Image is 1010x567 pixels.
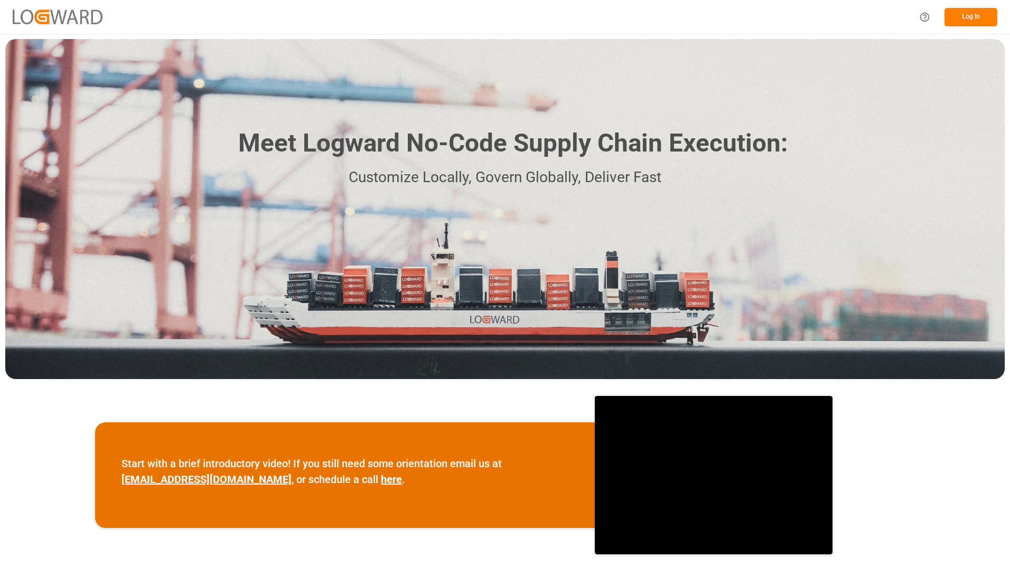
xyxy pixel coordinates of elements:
img: Logward_new_orange.png [13,10,102,24]
button: Log In [944,8,997,26]
a: here [381,473,402,486]
p: Customize Locally, Govern Globally, Deliver Fast [222,166,788,190]
h1: Meet Logward No-Code Supply Chain Execution: [238,125,788,162]
p: Start with a brief introductory video! If you still need some orientation email us at , or schedu... [121,456,568,487]
a: [EMAIL_ADDRESS][DOMAIN_NAME] [121,473,292,486]
button: Help Center [913,5,937,29]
